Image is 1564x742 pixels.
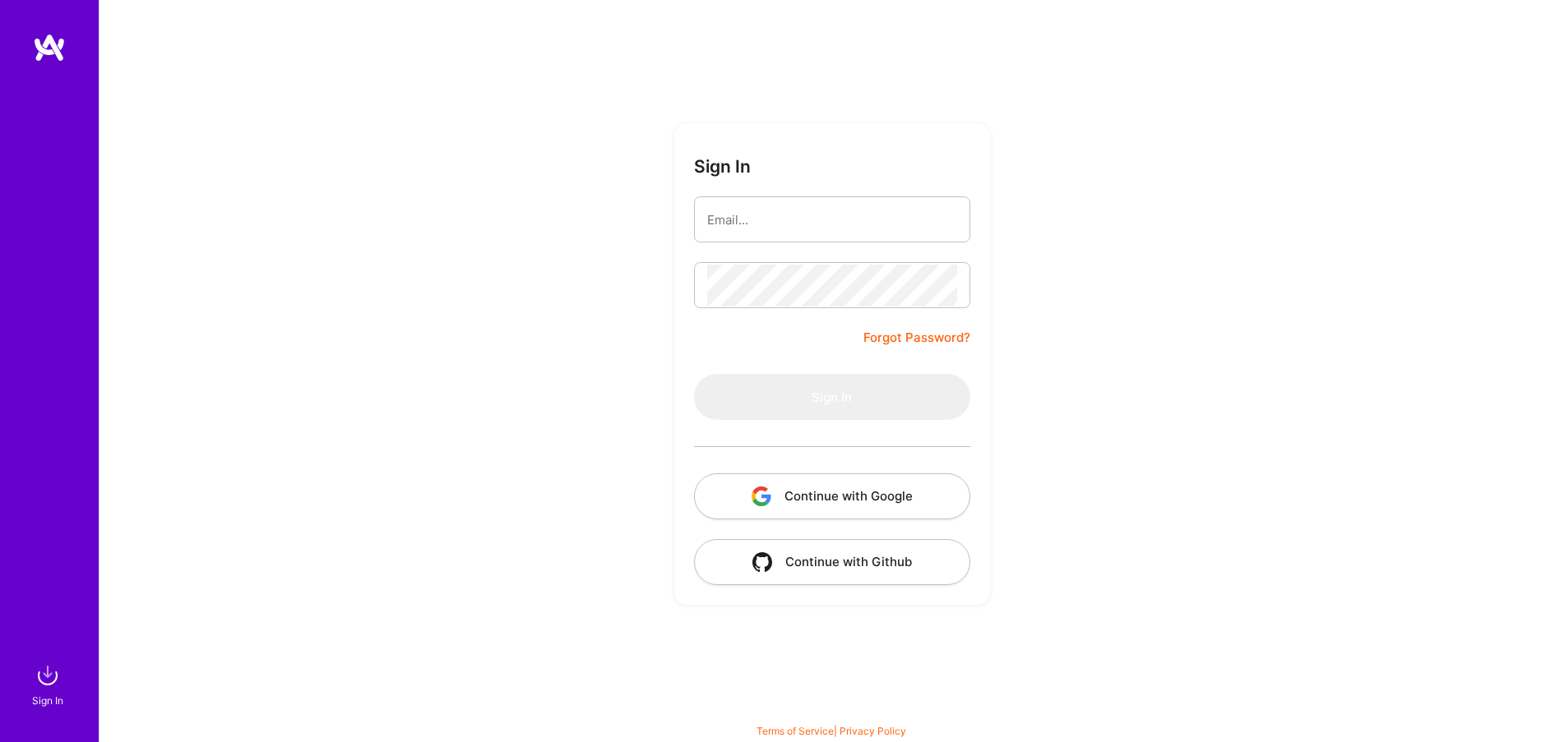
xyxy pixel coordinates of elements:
[694,473,970,519] button: Continue with Google
[694,374,970,420] button: Sign In
[840,725,906,737] a: Privacy Policy
[33,33,66,62] img: logo
[757,725,834,737] a: Terms of Service
[752,486,771,506] img: icon
[752,552,772,572] img: icon
[863,328,970,348] a: Forgot Password?
[694,539,970,585] button: Continue with Github
[31,659,64,692] img: sign in
[694,156,751,177] h3: Sign In
[757,725,906,737] span: |
[99,693,1564,734] div: © 2025 ATeams Inc., All rights reserved.
[35,659,64,709] a: sign inSign In
[32,692,63,709] div: Sign In
[707,199,957,241] input: Email...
